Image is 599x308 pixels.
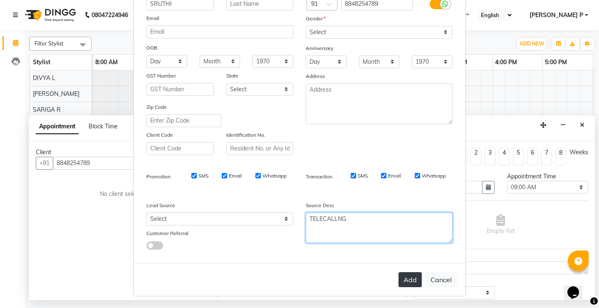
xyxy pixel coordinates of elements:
[306,202,334,209] label: Source Desc
[226,72,238,80] label: State
[306,73,325,80] label: Address
[229,172,242,180] label: Email
[306,15,326,23] label: Gender
[146,44,157,52] label: DOB
[306,173,332,180] label: Transaction
[146,202,175,209] label: Lead Source
[198,172,208,180] label: SMS
[146,103,167,111] label: Zip Code
[358,172,368,180] label: SMS
[146,114,221,127] input: Enter Zip Code
[226,131,265,139] label: Identification No.
[425,272,457,288] button: Cancel
[146,72,176,80] label: GST Number
[146,230,188,237] label: Customer Referral
[226,142,294,155] input: Resident No. or Any Id
[422,172,446,180] label: Whatsapp
[388,172,401,180] label: Email
[399,272,422,287] button: Add
[306,45,333,52] label: Anniversary
[146,131,173,139] label: Client Code
[146,15,159,22] label: Email
[262,172,287,180] label: Whatsapp
[146,25,293,38] input: Email
[146,142,214,155] input: Client Code
[146,83,214,96] input: GST Number
[146,173,171,180] label: Promotion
